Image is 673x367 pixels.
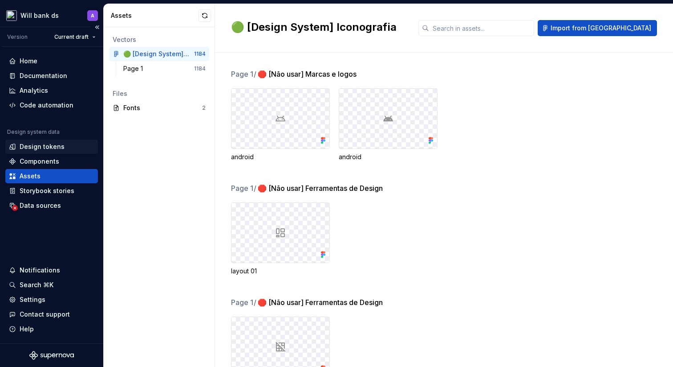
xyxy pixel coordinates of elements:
span: / [254,184,256,193]
a: Storybook stories [5,184,98,198]
div: 1184 [194,65,206,72]
a: Code automation [5,98,98,112]
div: A [91,12,94,19]
span: Current draft [54,33,89,41]
div: Notifications [20,266,60,275]
button: Help [5,322,98,336]
div: Data sources [20,201,61,210]
div: Code automation [20,101,73,110]
div: Home [20,57,37,66]
button: Import from [GEOGRAPHIC_DATA] [538,20,657,36]
a: Home [5,54,98,68]
a: 🟢 [Design System] Iconografia1184 [109,47,209,61]
div: Design tokens [20,142,65,151]
span: Page 1 [231,69,257,79]
a: Assets [5,169,98,183]
div: android [231,153,330,161]
div: Assets [20,172,41,181]
svg: Supernova Logo [29,351,74,360]
a: Settings [5,293,98,307]
div: Help [20,325,34,334]
button: Current draft [50,31,100,43]
div: Design system data [7,128,60,136]
button: Notifications [5,263,98,277]
a: Page 11184 [120,62,209,76]
div: Will bank ds [20,11,59,20]
div: Fonts [123,103,202,112]
div: 1184 [194,50,206,58]
span: / [254,70,256,78]
div: Settings [20,295,45,304]
div: Storybook stories [20,186,74,195]
div: android [339,153,438,161]
div: 🟢 [Design System] Iconografia [123,49,190,58]
div: Files [113,89,206,98]
span: / [254,298,256,307]
a: Data sources [5,198,98,213]
div: Version [7,33,28,41]
div: Contact support [20,310,70,319]
span: Page 1 [231,183,257,194]
div: 2 [202,104,206,111]
span: 🛑 [Não usar] Marcas e logos [258,69,357,79]
div: Assets [111,11,199,20]
div: Page 1 [123,64,146,73]
button: Search ⌘K [5,278,98,292]
div: layout 01 [231,267,330,276]
span: 🛑 [Não usar] Ferramentas de Design [258,183,383,194]
button: Contact support [5,307,98,322]
div: Analytics [20,86,48,95]
div: Components [20,157,59,166]
a: Components [5,154,98,169]
a: Fonts2 [109,101,209,115]
div: Search ⌘K [20,280,53,289]
a: Documentation [5,69,98,83]
a: Design tokens [5,140,98,154]
button: Will bank dsA [2,6,101,25]
span: Import from [GEOGRAPHIC_DATA] [551,24,651,33]
input: Search in assets... [429,20,534,36]
img: 5ef8224e-fd7a-45c0-8e66-56d3552b678a.png [6,10,17,21]
div: Vectors [113,35,206,44]
button: Collapse sidebar [91,21,103,33]
h2: 🟢 [Design System] Iconografia [231,20,408,34]
span: Page 1 [231,297,257,308]
a: Analytics [5,83,98,98]
div: Documentation [20,71,67,80]
span: 🛑 [Não usar] Ferramentas de Design [258,297,383,308]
